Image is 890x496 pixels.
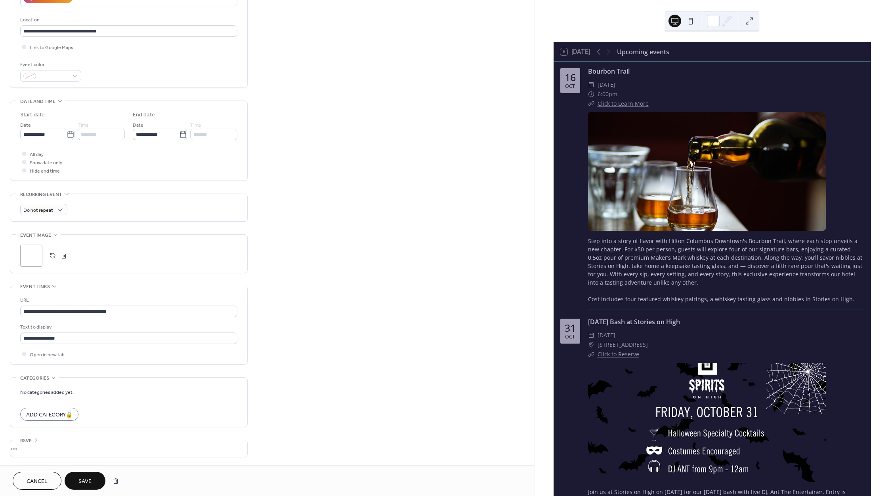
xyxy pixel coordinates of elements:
[20,374,49,382] span: Categories
[617,47,669,57] div: Upcoming events
[20,437,32,445] span: RSVP
[20,323,236,331] div: Text to display
[588,99,594,108] div: ​
[588,350,594,359] div: ​
[133,111,155,119] div: End date
[20,388,74,397] span: No categories added yet.
[565,334,575,340] div: Oct
[30,351,65,359] span: Open in new tab
[588,340,594,350] div: ​
[598,89,617,99] span: 6:00pm
[565,323,576,333] div: 31
[190,121,201,129] span: Time
[13,472,61,490] button: Cancel
[598,100,649,107] a: Click to Learn More
[20,121,31,129] span: Date
[588,67,630,76] a: Bourbon Trail
[30,44,73,52] span: Link to Google Maps
[20,231,51,239] span: Event image
[20,283,50,291] span: Event links
[20,245,42,267] div: ;
[588,89,594,99] div: ​
[20,190,62,199] span: Recurring event
[20,296,236,304] div: URL
[30,167,60,175] span: Hide end time
[30,150,44,159] span: All day
[78,121,89,129] span: Time
[20,16,236,24] div: Location
[20,97,55,106] span: Date and time
[65,472,105,490] button: Save
[78,477,92,486] span: Save
[565,84,575,89] div: Oct
[30,159,62,167] span: Show date only
[598,80,615,89] span: [DATE]
[598,331,615,340] span: [DATE]
[598,340,648,350] span: [STREET_ADDRESS]
[588,80,594,89] div: ​
[27,477,48,486] span: Cancel
[598,350,639,358] a: Click to Reserve
[588,331,594,340] div: ​
[588,317,680,326] a: [DATE] Bash at Stories on High
[10,440,247,457] div: •••
[565,72,576,82] div: 16
[23,206,53,215] span: Do not repeat
[20,111,45,119] div: Start date
[588,237,864,303] div: Step into a story of flavor with Hilton Columbus Downtown's Bourbon Trail, where each stop unveil...
[133,121,143,129] span: Date
[20,61,80,69] div: Event color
